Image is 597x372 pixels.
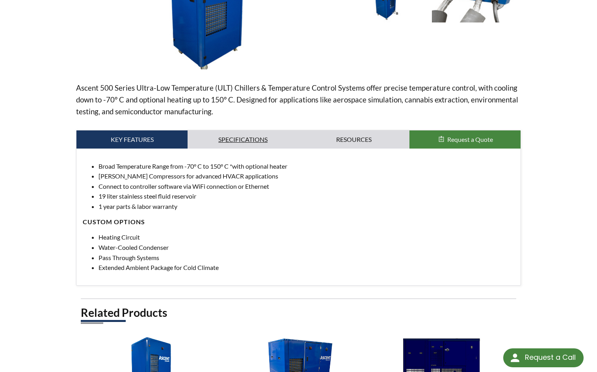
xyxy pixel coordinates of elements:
[447,136,493,143] span: Request a Quote
[99,181,514,192] li: Connect to controller software via WiFi connection or Ethernet
[99,171,514,181] li: [PERSON_NAME] Compressors for advanced HVACR applications
[525,348,576,366] div: Request a Call
[509,352,521,364] img: round button
[99,253,514,263] li: Pass Through Systems
[188,130,299,149] a: Specifications
[99,191,514,201] li: 19 liter stainless steel fluid reservoir
[99,232,514,242] li: Heating Circuit
[99,262,514,273] li: Extended Ambient Package for Cold Climate
[76,82,521,117] p: Ascent 500 Series Ultra-Low Temperature (ULT) Chillers & Temperature Control Systems offer precis...
[99,242,514,253] li: Water-Cooled Condenser
[76,130,188,149] a: Key Features
[83,218,514,226] h4: Custom Options
[81,305,516,320] h2: Related Products
[503,348,584,367] div: Request a Call
[409,130,521,149] button: Request a Quote
[299,130,410,149] a: Resources
[99,201,514,212] li: 1 year parts & labor warranty
[99,161,514,171] li: Broad Temperature Range from -70° C to 150° C *with optional heater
